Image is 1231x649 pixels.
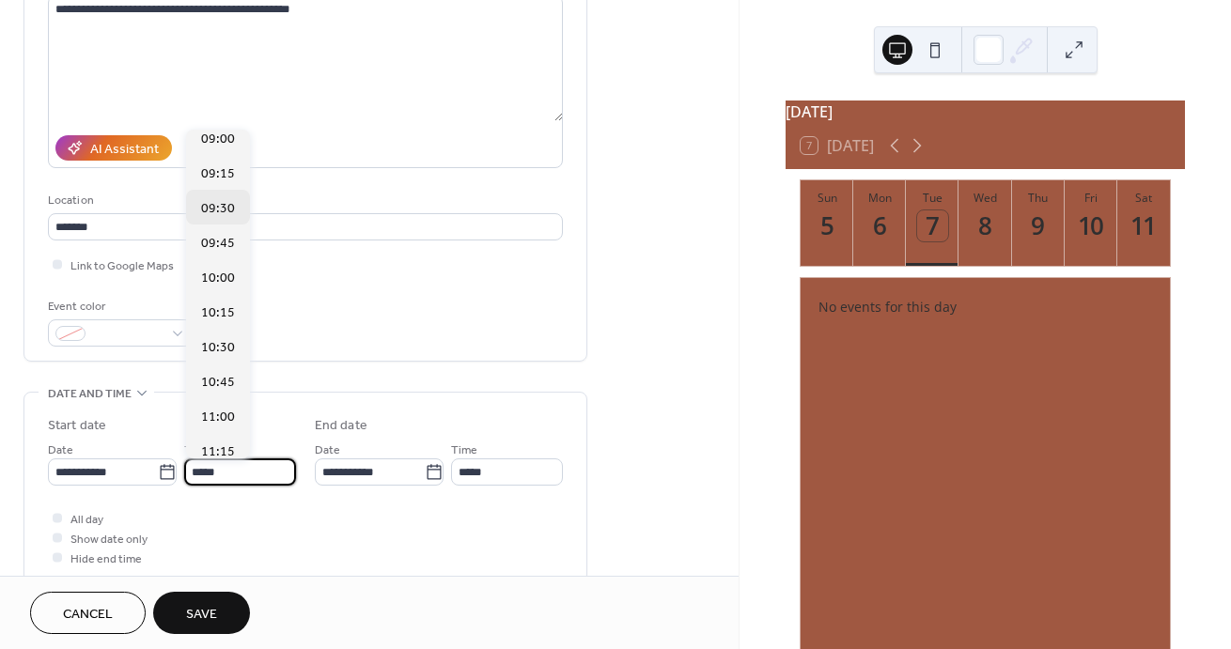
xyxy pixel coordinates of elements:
[30,592,146,634] button: Cancel
[906,180,958,266] button: Tue7
[201,373,235,393] span: 10:45
[201,408,235,427] span: 11:00
[201,164,235,184] span: 09:15
[958,180,1011,266] button: Wed8
[201,338,235,358] span: 10:30
[48,440,73,460] span: Date
[801,180,853,266] button: Sun5
[859,190,900,206] div: Mon
[1123,190,1164,206] div: Sat
[917,210,948,241] div: 7
[70,549,142,569] span: Hide end time
[70,510,103,530] span: All day
[1065,180,1117,266] button: Fri10
[786,100,1185,123] div: [DATE]
[201,303,235,323] span: 10:15
[201,269,235,288] span: 10:00
[451,440,477,460] span: Time
[186,605,217,625] span: Save
[48,384,132,404] span: Date and time
[315,440,340,460] span: Date
[1022,210,1053,241] div: 9
[63,605,113,625] span: Cancel
[1070,190,1112,206] div: Fri
[812,210,843,241] div: 5
[55,135,172,161] button: AI Assistant
[48,416,106,436] div: Start date
[48,191,559,210] div: Location
[201,130,235,149] span: 09:00
[970,210,1001,241] div: 8
[964,190,1005,206] div: Wed
[48,297,189,317] div: Event color
[315,416,367,436] div: End date
[853,180,906,266] button: Mon6
[1018,190,1059,206] div: Thu
[803,285,1168,329] div: No events for this day
[70,530,148,549] span: Show date only
[865,210,896,241] div: 6
[1076,210,1107,241] div: 10
[1012,180,1065,266] button: Thu9
[70,256,174,276] span: Link to Google Maps
[201,234,235,254] span: 09:45
[1117,180,1170,266] button: Sat11
[1129,210,1160,241] div: 11
[806,190,848,206] div: Sun
[184,440,210,460] span: Time
[90,140,159,160] div: AI Assistant
[201,199,235,219] span: 09:30
[912,190,953,206] div: Tue
[153,592,250,634] button: Save
[201,442,235,462] span: 11:15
